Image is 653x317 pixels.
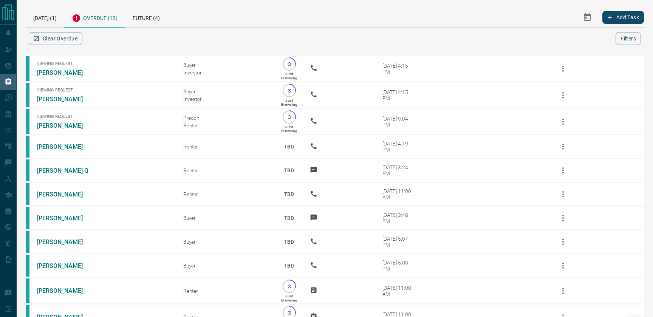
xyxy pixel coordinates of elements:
a: [PERSON_NAME] [37,143,94,150]
p: TBD [280,160,299,181]
a: [PERSON_NAME] [37,122,94,129]
div: condos.ca [26,56,29,81]
a: [PERSON_NAME] [37,215,94,222]
p: TBD [280,184,299,204]
div: [DATE] 9:04 PM [382,116,415,128]
div: condos.ca [26,255,29,277]
a: [PERSON_NAME] [37,69,94,76]
div: [DATE] 4:15 PM [382,63,415,75]
div: Renter [183,144,268,150]
div: [DATE] 11:00 AM [382,285,415,297]
div: Renter [183,167,268,173]
a: [PERSON_NAME] [37,96,94,103]
div: [DATE] 5:08 PM [382,260,415,272]
a: [PERSON_NAME] Q [37,167,94,174]
div: Buyer [183,239,268,245]
div: condos.ca [26,83,29,107]
p: Just Browsing [281,125,297,133]
p: Just Browsing [281,294,297,302]
div: condos.ca [26,207,29,229]
a: [PERSON_NAME] [37,262,94,269]
div: condos.ca [26,278,29,303]
div: [DATE] (1) [26,8,64,27]
div: [DATE] 4:19 PM [382,141,415,153]
p: Just Browsing [281,72,297,80]
div: Investor [183,70,268,76]
div: Buyer [183,62,268,68]
p: 3 [286,88,292,93]
p: Just Browsing [281,98,297,107]
button: Filters [616,32,641,45]
div: Buyer [183,88,268,94]
div: Buyer [183,215,268,221]
p: 3 [286,61,292,67]
button: Select Date Range [578,8,596,26]
div: Overdue (13) [64,8,125,28]
a: [PERSON_NAME] [37,191,94,198]
a: [PERSON_NAME] [37,238,94,246]
p: TBD [280,136,299,157]
p: TBD [280,232,299,252]
p: 3 [286,283,292,289]
span: Viewing Request [37,88,172,93]
span: Viewing Request [37,61,172,66]
button: Clear Overdue [29,32,82,45]
div: Future (4) [125,8,167,27]
div: [DATE] 11:00 AM [382,188,415,200]
div: [DATE] 4:15 PM [382,89,415,101]
div: condos.ca [26,231,29,253]
a: [PERSON_NAME] [37,287,94,294]
p: TBD [280,255,299,276]
p: 3 [286,114,292,120]
button: Add Task [602,11,644,24]
div: [DATE] 3:24 PM [382,164,415,176]
div: condos.ca [26,183,29,205]
div: condos.ca [26,109,29,134]
div: [DATE] 5:07 PM [382,236,415,248]
div: [DATE] 3:48 PM [382,212,415,224]
p: TBD [280,208,299,228]
p: 3 [286,310,292,315]
div: Renter [183,191,268,197]
span: Viewing Request [37,114,172,119]
div: Renter [183,122,268,128]
div: Investor [183,96,268,102]
div: Buyer [183,263,268,269]
div: condos.ca [26,159,29,181]
div: Renter [183,288,268,294]
div: condos.ca [26,136,29,158]
div: Precon [183,115,268,121]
